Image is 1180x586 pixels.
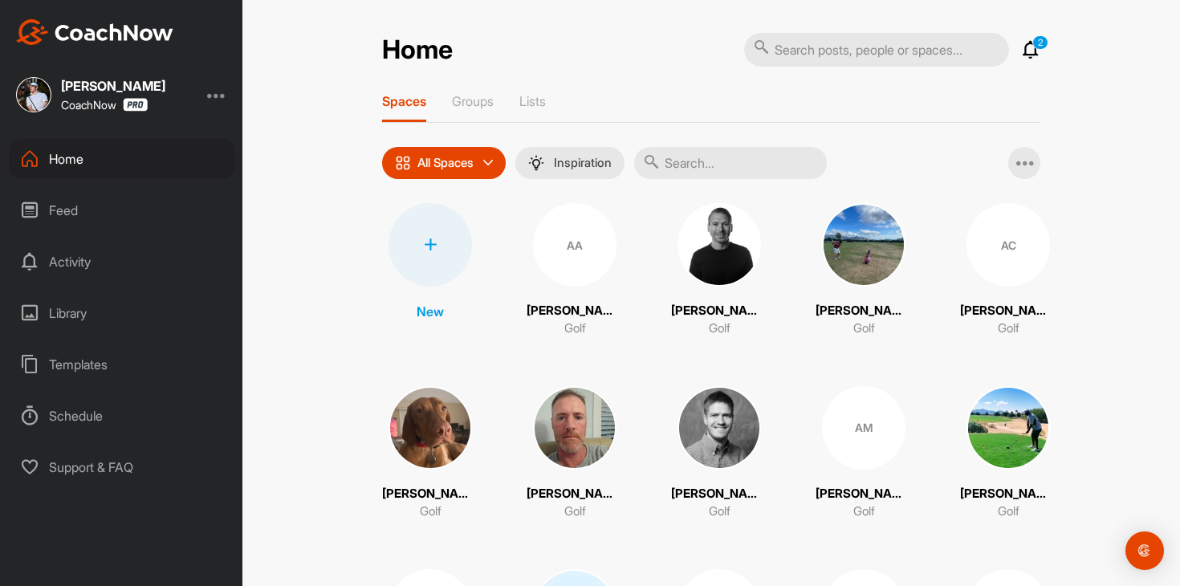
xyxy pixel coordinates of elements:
p: [PERSON_NAME] [527,302,623,320]
a: AA[PERSON_NAME]Golf [527,203,623,338]
img: square_b00858370602f481b2a27c50c729950e.jpg [822,203,905,287]
div: Schedule [9,396,235,436]
p: Lists [519,93,546,109]
p: [PERSON_NAME] [671,485,767,503]
img: icon [395,155,411,171]
img: square_56740f6eb7669d56b777449353fdbc6e.jpg [966,386,1050,470]
a: [PERSON_NAME]Golf [382,386,478,521]
img: square_a7f8f94edf1f42e2f99f1870060b0499.jpg [533,386,616,470]
p: Spaces [382,93,426,109]
img: square_eec0f594bafd57d3833894f68a3a4b55.jpg [389,386,472,470]
a: AM[PERSON_NAME]Golf [816,386,912,521]
div: AM [822,386,905,470]
div: Support & FAQ [9,447,235,487]
p: Golf [564,319,586,338]
p: Golf [998,503,1019,521]
p: [PERSON_NAME] [816,485,912,503]
div: Templates [9,344,235,385]
p: [PERSON_NAME] [960,302,1056,320]
p: Golf [853,319,875,338]
p: Golf [709,503,730,521]
img: square_69e7ce49b8ac85affed7bcbb6ba4170a.jpg [16,77,51,112]
div: CoachNow [61,98,148,112]
p: Golf [998,319,1019,338]
p: [PERSON_NAME] [816,302,912,320]
p: [PERSON_NAME] [960,485,1056,503]
p: Golf [709,319,730,338]
a: [PERSON_NAME]Golf [527,386,623,521]
a: [PERSON_NAME]Golf [960,386,1056,521]
img: CoachNow Pro [123,98,148,112]
a: [PERSON_NAME]Golf [671,203,767,338]
input: Search posts, people or spaces... [744,33,1009,67]
div: AA [533,203,616,287]
div: Library [9,293,235,333]
p: Golf [564,503,586,521]
div: Activity [9,242,235,282]
div: [PERSON_NAME] [61,79,165,92]
p: 2 [1032,35,1048,50]
a: [PERSON_NAME]Golf [671,386,767,521]
a: AC[PERSON_NAME]Golf [960,203,1056,338]
p: Groups [452,93,494,109]
img: menuIcon [528,155,544,171]
input: Search... [634,147,827,179]
p: [PERSON_NAME] [671,302,767,320]
p: All Spaces [417,157,474,169]
p: New [417,302,444,321]
div: Open Intercom Messenger [1125,531,1164,570]
p: [PERSON_NAME] [527,485,623,503]
p: Golf [853,503,875,521]
div: AC [966,203,1050,287]
a: [PERSON_NAME]Golf [816,203,912,338]
div: Home [9,139,235,179]
img: CoachNow [16,19,173,45]
img: square_4ad7f1488764088b47349a2f3e8be983.jpg [677,203,761,287]
p: Inspiration [554,157,612,169]
img: square_5d5ea3900045a32c5f0e14723a918235.jpg [677,386,761,470]
h2: Home [382,35,453,66]
p: [PERSON_NAME] [382,485,478,503]
p: Golf [420,503,441,521]
div: Feed [9,190,235,230]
